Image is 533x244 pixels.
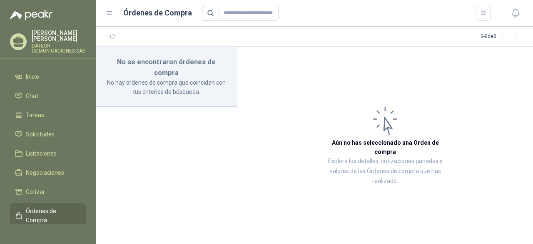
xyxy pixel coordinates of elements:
span: Solicitudes [26,130,55,139]
p: [PERSON_NAME] [PERSON_NAME] [32,30,86,42]
p: Explora los detalles, cotizaciones ganadas y valores de las Órdenes de compra que has realizado. [321,156,450,186]
span: Chat [26,91,38,101]
span: Cotizar [26,187,45,196]
h1: Órdenes de Compra [123,7,192,19]
p: DATECH COMUNICACIONES SAS [32,43,86,53]
a: Negociaciones [10,165,86,181]
a: Tareas [10,107,86,123]
span: Inicio [26,72,39,81]
a: Solicitudes [10,126,86,142]
a: Cotizar [10,184,86,200]
span: Negociaciones [26,168,64,177]
span: Órdenes de Compra [26,206,78,225]
h3: Aún no has seleccionado una Orden de compra [321,138,450,156]
span: Licitaciones [26,149,57,158]
div: 0 - 0 de 0 [481,30,523,43]
span: Tareas [26,111,44,120]
a: Chat [10,88,86,104]
a: Órdenes de Compra [10,203,86,228]
p: No hay órdenes de compra que coincidan con tus criterios de búsqueda. [106,78,227,96]
h3: No se encontraron órdenes de compra [106,57,227,78]
a: Licitaciones [10,146,86,161]
img: Logo peakr [10,10,52,20]
a: Inicio [10,69,86,85]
